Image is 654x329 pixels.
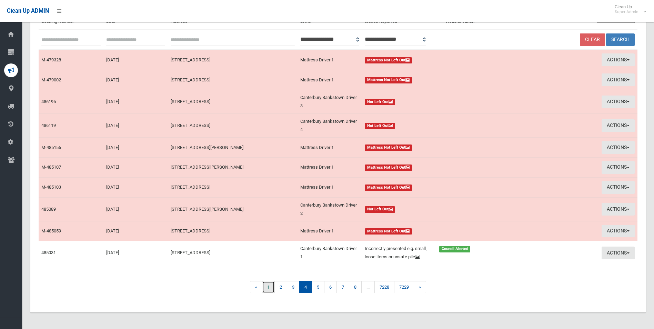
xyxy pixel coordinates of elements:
td: Canterbury Bankstown Driver 2 [298,197,362,221]
td: [STREET_ADDRESS][PERSON_NAME] [168,197,297,221]
small: Super Admin [615,9,638,14]
td: Mattress Driver 1 [298,177,362,197]
a: Mattress Not Left Out [365,76,505,84]
button: Actions [602,247,635,259]
td: [STREET_ADDRESS] [168,50,297,70]
a: Not Left Out [365,98,505,106]
a: Incorrectly presented e.g. small, loose items or unsafe pile Council Alerted [365,245,505,261]
a: Mattress Not Left Out [365,163,505,171]
span: Not Left Out [365,99,395,106]
td: [DATE] [103,114,168,138]
td: [DATE] [103,177,168,197]
a: M-485103 [41,185,61,190]
span: 4 [299,281,312,293]
span: Council Alerted [439,246,471,252]
td: [STREET_ADDRESS] [168,221,297,241]
a: Clear [580,33,605,46]
span: Not Left Out [365,123,395,129]
a: M-485155 [41,145,61,150]
span: Mattress Not Left Out [365,228,412,235]
td: [STREET_ADDRESS] [168,90,297,114]
a: Mattress Not Left Out [365,56,505,64]
span: Not Left Out [365,206,395,213]
button: Actions [602,96,635,108]
a: M-479002 [41,77,61,82]
a: » [414,281,426,293]
span: Clean Up [611,4,645,14]
a: 5 [312,281,324,293]
div: Incorrectly presented e.g. small, loose items or unsafe pile [361,245,435,261]
td: [STREET_ADDRESS] [168,241,297,265]
button: Actions [602,53,635,66]
a: Mattress Not Left Out [365,143,505,152]
a: Not Left Out [365,205,505,213]
button: Actions [602,141,635,154]
span: Clean Up ADMIN [7,8,49,14]
td: [STREET_ADDRESS][PERSON_NAME] [168,157,297,177]
a: 3 [287,281,300,293]
td: [DATE] [103,241,168,265]
a: Mattress Not Left Out [365,183,505,191]
button: Actions [602,203,635,216]
button: Actions [602,119,635,132]
td: [DATE] [103,157,168,177]
span: Mattress Not Left Out [365,57,412,64]
button: Actions [602,225,635,238]
td: Mattress Driver 1 [298,157,362,177]
span: Mattress Not Left Out [365,144,412,151]
a: 7 [336,281,349,293]
a: 2 [274,281,287,293]
a: 486119 [41,123,56,128]
td: [DATE] [103,138,168,158]
button: Actions [602,161,635,174]
td: [STREET_ADDRESS] [168,70,297,90]
a: Mattress Not Left Out [365,227,505,235]
td: [STREET_ADDRESS] [168,177,297,197]
td: [DATE] [103,221,168,241]
a: 486195 [41,99,56,104]
a: M-485059 [41,228,61,233]
td: [STREET_ADDRESS][PERSON_NAME] [168,138,297,158]
span: Mattress Not Left Out [365,185,412,191]
button: Search [606,33,635,46]
span: ... [361,281,375,293]
a: 485031 [41,250,56,255]
td: Mattress Driver 1 [298,138,362,158]
td: [STREET_ADDRESS] [168,114,297,138]
td: Canterbury Bankstown Driver 4 [298,114,362,138]
td: Mattress Driver 1 [298,70,362,90]
a: « [250,281,262,293]
button: Actions [602,73,635,86]
td: Canterbury Bankstown Driver 3 [298,90,362,114]
a: M-485107 [41,164,61,170]
a: Not Left Out [365,121,505,130]
a: 6 [324,281,337,293]
span: Mattress Not Left Out [365,164,412,171]
a: M-479328 [41,57,61,62]
td: [DATE] [103,50,168,70]
a: 7229 [394,281,414,293]
a: 8 [349,281,362,293]
td: Mattress Driver 1 [298,221,362,241]
a: 485089 [41,207,56,212]
td: Canterbury Bankstown Driver 1 [298,241,362,265]
td: [DATE] [103,70,168,90]
a: 7228 [374,281,394,293]
td: [DATE] [103,90,168,114]
button: Actions [602,181,635,194]
a: 1 [262,281,275,293]
td: Mattress Driver 1 [298,50,362,70]
span: Mattress Not Left Out [365,77,412,83]
td: [DATE] [103,197,168,221]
